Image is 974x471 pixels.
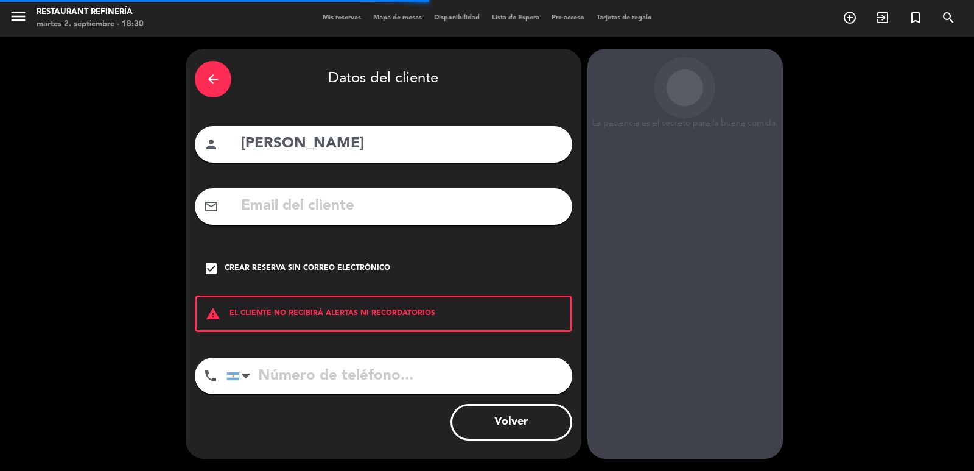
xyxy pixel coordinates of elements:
[240,132,563,157] input: Nombre del cliente
[317,15,367,21] span: Mis reservas
[37,18,144,30] div: martes 2. septiembre - 18:30
[204,137,219,152] i: person
[908,10,923,25] i: turned_in_not
[590,15,658,21] span: Tarjetas de regalo
[545,15,590,21] span: Pre-acceso
[843,10,857,25] i: add_circle_outline
[37,6,144,18] div: Restaurant Refinería
[9,7,27,26] i: menu
[941,10,956,25] i: search
[486,15,545,21] span: Lista de Espera
[240,194,563,219] input: Email del cliente
[195,58,572,101] div: Datos del cliente
[226,358,572,394] input: Número de teléfono...
[450,404,572,441] button: Volver
[9,7,27,30] button: menu
[587,118,783,129] div: La paciencia es el secreto para la buena comida.
[204,199,219,214] i: mail_outline
[206,72,220,87] i: arrow_back
[227,358,255,394] div: Argentina: +54
[204,261,219,276] i: check_box
[197,306,229,321] i: warning
[225,263,390,275] div: Crear reserva sin correo electrónico
[875,10,890,25] i: exit_to_app
[203,369,218,383] i: phone
[428,15,486,21] span: Disponibilidad
[367,15,428,21] span: Mapa de mesas
[195,296,572,332] div: EL CLIENTE NO RECIBIRÁ ALERTAS NI RECORDATORIOS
